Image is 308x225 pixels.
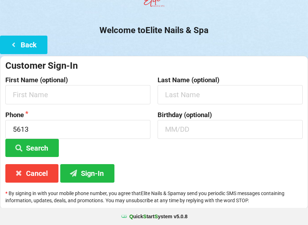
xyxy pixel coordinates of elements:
input: First Name [5,85,150,104]
label: First Name (optional) [5,77,150,84]
button: Cancel [5,164,58,182]
button: Search [5,139,59,157]
img: favicon.ico [120,213,128,220]
input: 1234567890 [5,120,150,139]
b: uick tart ystem v 5.0.8 [129,213,188,220]
label: Birthday (optional) [158,111,303,119]
label: Phone [5,111,150,119]
span: Q [129,214,133,219]
input: Last Name [158,85,303,104]
label: Last Name (optional) [158,77,303,84]
div: Customer Sign-In [5,60,303,72]
span: S [143,214,147,219]
button: Sign-In [60,164,114,182]
input: MM/DD [158,120,303,139]
p: By signing in with your mobile phone number, you agree that Elite Nails & Spa may send you period... [5,190,303,204]
span: S [154,214,158,219]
